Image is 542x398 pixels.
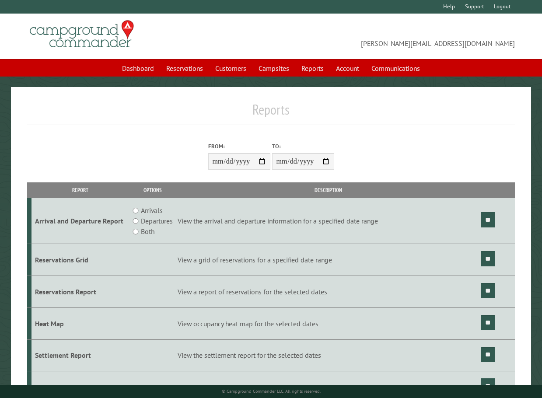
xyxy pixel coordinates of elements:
th: Options [129,182,176,198]
label: Both [141,226,154,237]
td: View the settlement report for the selected dates [176,339,480,371]
a: Account [331,60,364,77]
a: Reports [296,60,329,77]
td: Settlement Report [31,339,129,371]
label: Arrivals [141,205,163,216]
h1: Reports [27,101,515,125]
a: Reservations [161,60,208,77]
td: Arrival and Departure Report [31,198,129,244]
td: View the arrival and departure information for a specified date range [176,198,480,244]
label: Departures [141,216,173,226]
label: From: [208,142,270,150]
span: [PERSON_NAME][EMAIL_ADDRESS][DOMAIN_NAME] [271,24,515,49]
th: Report [31,182,129,198]
small: © Campground Commander LLC. All rights reserved. [222,388,321,394]
td: Reservations Report [31,276,129,307]
th: Description [176,182,480,198]
a: Campsites [253,60,294,77]
label: To: [272,142,334,150]
a: Communications [366,60,425,77]
td: View a grid of reservations for a specified date range [176,244,480,276]
a: Customers [210,60,252,77]
td: View a report of reservations for the selected dates [176,276,480,307]
a: Dashboard [117,60,159,77]
td: View occupancy heat map for the selected dates [176,307,480,339]
td: Reservations Grid [31,244,129,276]
td: Heat Map [31,307,129,339]
img: Campground Commander [27,17,136,51]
